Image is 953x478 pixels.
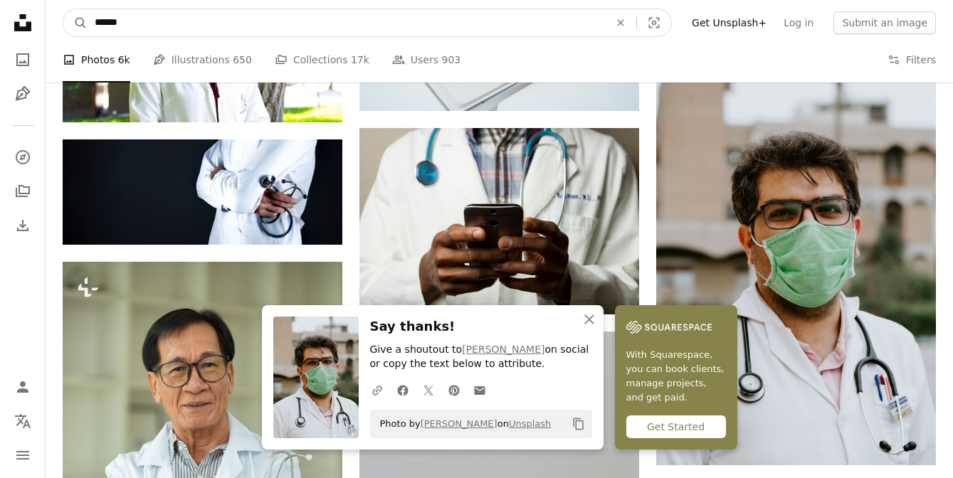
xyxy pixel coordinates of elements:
a: Users 903 [392,37,460,83]
a: [PERSON_NAME] [462,344,544,355]
a: Download History [9,211,37,240]
img: person wearing lavatory gown with green stethoscope on neck using phone while standing [359,128,639,314]
h3: Say thanks! [370,317,592,337]
a: [PERSON_NAME] [421,418,497,429]
span: With Squarespace, you can book clients, manage projects, and get paid. [626,348,726,405]
a: Log in / Sign up [9,373,37,401]
button: Copy to clipboard [567,412,591,436]
span: Photo by on [373,413,552,435]
button: Filters [888,37,936,83]
button: Clear [605,9,636,36]
span: 650 [233,52,252,68]
span: 903 [442,52,461,68]
a: Collections 17k [275,37,369,83]
a: Explore [9,143,37,171]
a: Share on Twitter [416,376,441,404]
button: Language [9,407,37,435]
a: man in white scrub suit wearing green mask [656,249,936,262]
img: man in white thobe standing [63,139,342,245]
a: person wearing lavatory gown with green stethoscope on neck using phone while standing [359,214,639,227]
a: Home — Unsplash [9,9,37,40]
a: Unsplash [509,418,551,429]
a: Collections [9,177,37,206]
a: Share on Facebook [390,376,416,404]
img: file-1747939142011-51e5cc87e3c9 [626,317,712,338]
a: Share on Pinterest [441,376,467,404]
form: Find visuals sitewide [63,9,672,37]
a: Log in [775,11,822,34]
a: Illustrations 650 [153,37,252,83]
a: Get Unsplash+ [683,11,775,34]
div: Get Started [626,415,726,438]
p: Give a shoutout to on social or copy the text below to attribute. [370,343,592,371]
img: man in white scrub suit wearing green mask [656,46,936,465]
a: With Squarespace, you can book clients, manage projects, and get paid.Get Started [615,305,737,450]
a: man in white thobe standing [63,186,342,198]
button: Search Unsplash [63,9,88,36]
button: Visual search [637,9,671,36]
button: Submit an image [833,11,936,34]
span: 17k [351,52,369,68]
a: Photos [9,46,37,74]
a: Illustrations [9,80,37,108]
a: Portrait of Successful and confident middle-aged specialist male doctor crossed arms in white med... [63,465,342,478]
button: Menu [9,441,37,469]
a: Share over email [467,376,493,404]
